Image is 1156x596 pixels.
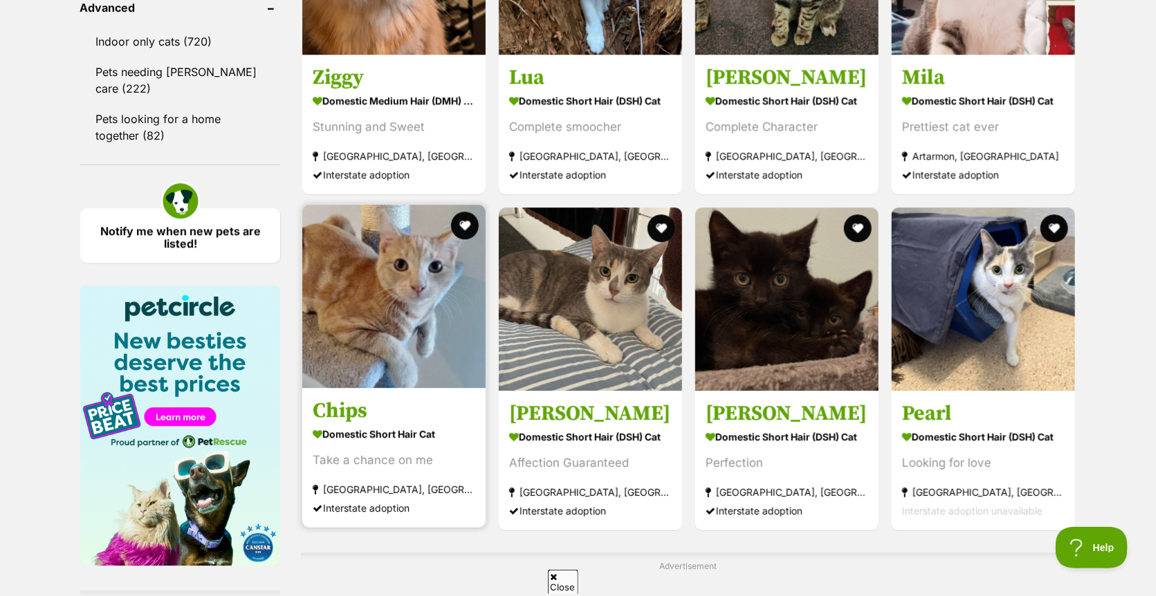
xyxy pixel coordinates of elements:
[509,118,672,136] div: Complete smoocher
[302,387,486,528] a: Chips Domestic Short Hair Cat Take a chance on me [GEOGRAPHIC_DATA], [GEOGRAPHIC_DATA] Interstate...
[509,427,672,447] strong: Domestic Short Hair (DSH) Cat
[892,54,1075,194] a: Mila Domestic Short Hair (DSH) Cat Prettiest cat ever Artarmon, [GEOGRAPHIC_DATA] Interstate adop...
[509,147,672,165] strong: [GEOGRAPHIC_DATA], [GEOGRAPHIC_DATA]
[892,207,1075,391] img: Pearl - Domestic Short Hair (DSH) Cat
[706,147,868,165] strong: [GEOGRAPHIC_DATA], [GEOGRAPHIC_DATA]
[902,118,1065,136] div: Prettiest cat ever
[302,54,486,194] a: Ziggy Domestic Medium Hair (DMH) Cat Stunning and Sweet [GEOGRAPHIC_DATA], [GEOGRAPHIC_DATA] Inte...
[451,212,479,239] button: favourite
[509,91,672,111] strong: Domestic Short Hair (DSH) Cat
[902,505,1043,516] span: Interstate adoption unavailable
[313,398,475,424] h3: Chips
[313,91,475,111] strong: Domestic Medium Hair (DMH) Cat
[313,118,475,136] div: Stunning and Sweet
[648,214,675,242] button: favourite
[902,400,1065,427] h3: Pearl
[80,208,280,263] a: Notify me when new pets are listed!
[902,427,1065,447] strong: Domestic Short Hair (DSH) Cat
[499,54,682,194] a: Lua Domestic Short Hair (DSH) Cat Complete smoocher [GEOGRAPHIC_DATA], [GEOGRAPHIC_DATA] Intersta...
[313,424,475,444] strong: Domestic Short Hair Cat
[313,499,475,517] div: Interstate adoption
[706,454,868,472] div: Perfection
[80,1,280,14] header: Advanced
[706,64,868,91] h3: [PERSON_NAME]
[313,165,475,184] div: Interstate adoption
[499,207,682,391] img: Eleanor - Domestic Short Hair (DSH) Cat
[302,205,486,388] img: Chips - Domestic Short Hair Cat
[695,390,879,530] a: [PERSON_NAME] Domestic Short Hair (DSH) Cat Perfection [GEOGRAPHIC_DATA], [GEOGRAPHIC_DATA] Inter...
[706,165,868,184] div: Interstate adoption
[706,400,868,427] h3: [PERSON_NAME]
[695,54,879,194] a: [PERSON_NAME] Domestic Short Hair (DSH) Cat Complete Character [GEOGRAPHIC_DATA], [GEOGRAPHIC_DAT...
[902,454,1065,472] div: Looking for love
[509,454,672,472] div: Affection Guaranteed
[80,27,280,56] a: Indoor only cats (720)
[902,91,1065,111] strong: Domestic Short Hair (DSH) Cat
[695,207,879,391] img: Alain - Domestic Short Hair (DSH) Cat
[892,390,1075,530] a: Pearl Domestic Short Hair (DSH) Cat Looking for love [GEOGRAPHIC_DATA], [GEOGRAPHIC_DATA] Interst...
[313,480,475,499] strong: [GEOGRAPHIC_DATA], [GEOGRAPHIC_DATA]
[1040,214,1068,242] button: favourite
[509,64,672,91] h3: Lua
[509,483,672,501] strong: [GEOGRAPHIC_DATA], [GEOGRAPHIC_DATA]
[313,451,475,469] div: Take a chance on me
[902,147,1065,165] strong: Artarmon, [GEOGRAPHIC_DATA]
[706,427,868,447] strong: Domestic Short Hair (DSH) Cat
[80,57,280,103] a: Pets needing [PERSON_NAME] care (222)
[706,501,868,520] div: Interstate adoption
[80,104,280,150] a: Pets looking for a home together (82)
[548,570,578,594] span: Close
[313,147,475,165] strong: [GEOGRAPHIC_DATA], [GEOGRAPHIC_DATA]
[509,165,672,184] div: Interstate adoption
[844,214,872,242] button: favourite
[902,483,1065,501] strong: [GEOGRAPHIC_DATA], [GEOGRAPHIC_DATA]
[499,390,682,530] a: [PERSON_NAME] Domestic Short Hair (DSH) Cat Affection Guaranteed [GEOGRAPHIC_DATA], [GEOGRAPHIC_D...
[706,483,868,501] strong: [GEOGRAPHIC_DATA], [GEOGRAPHIC_DATA]
[1056,527,1128,568] iframe: Help Scout Beacon - Open
[509,501,672,520] div: Interstate adoption
[706,118,868,136] div: Complete Character
[313,64,475,91] h3: Ziggy
[902,165,1065,184] div: Interstate adoption
[509,400,672,427] h3: [PERSON_NAME]
[706,91,868,111] strong: Domestic Short Hair (DSH) Cat
[80,286,280,566] img: Pet Circle promo banner
[902,64,1065,91] h3: Mila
